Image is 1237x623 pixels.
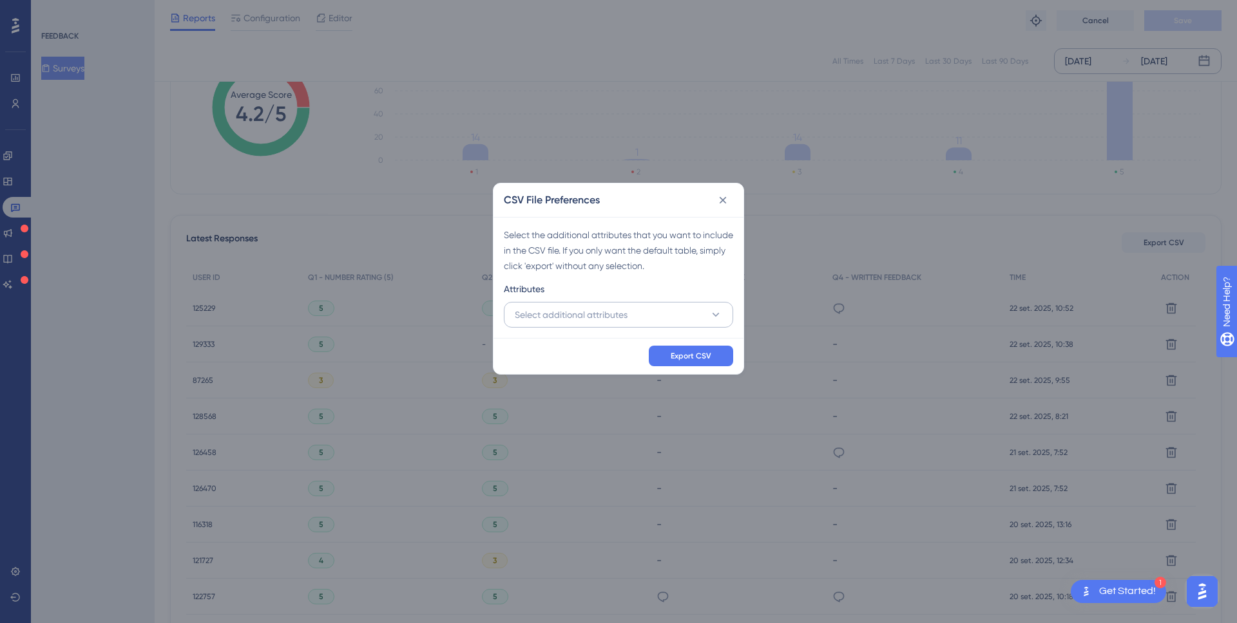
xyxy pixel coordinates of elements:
h2: CSV File Preferences [504,192,600,208]
span: Export CSV [671,351,711,361]
img: launcher-image-alternative-text [1079,584,1094,599]
div: Get Started! [1099,584,1156,599]
div: Select the additional attributes that you want to include in the CSV file. If you only want the d... [504,227,733,274]
span: Attributes [504,281,544,297]
iframe: UserGuiding AI Assistant Launcher [1183,572,1222,611]
div: 1 [1155,577,1166,588]
div: Open Get Started! checklist, remaining modules: 1 [1071,580,1166,603]
span: Need Help? [30,3,81,19]
span: Select additional attributes [515,307,628,322]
